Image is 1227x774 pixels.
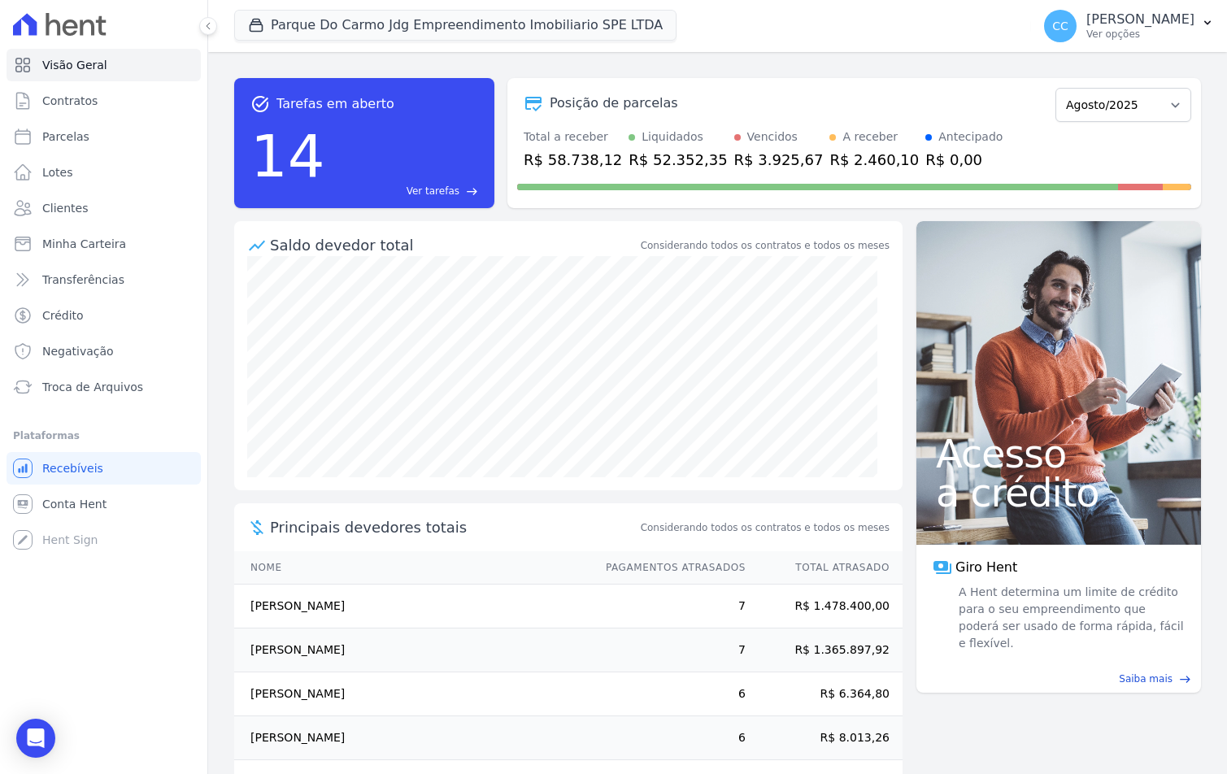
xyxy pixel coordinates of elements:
[590,716,746,760] td: 6
[42,496,107,512] span: Conta Hent
[234,585,590,628] td: [PERSON_NAME]
[925,149,1003,171] div: R$ 0,00
[936,473,1181,512] span: a crédito
[747,128,798,146] div: Vencidos
[42,272,124,288] span: Transferências
[7,228,201,260] a: Minha Carteira
[16,719,55,758] div: Open Intercom Messenger
[642,128,703,146] div: Liquidados
[590,551,746,585] th: Pagamentos Atrasados
[276,94,394,114] span: Tarefas em aberto
[7,452,201,485] a: Recebíveis
[1031,3,1227,49] button: CC [PERSON_NAME] Ver opções
[7,371,201,403] a: Troca de Arquivos
[13,426,194,446] div: Plataformas
[629,149,727,171] div: R$ 52.352,35
[641,520,890,535] span: Considerando todos os contratos e todos os meses
[1086,11,1194,28] p: [PERSON_NAME]
[746,551,903,585] th: Total Atrasado
[234,551,590,585] th: Nome
[234,10,677,41] button: Parque Do Carmo Jdg Empreendimento Imobiliario SPE LTDA
[7,49,201,81] a: Visão Geral
[270,234,637,256] div: Saldo devedor total
[42,57,107,73] span: Visão Geral
[641,238,890,253] div: Considerando todos os contratos e todos os meses
[7,335,201,367] a: Negativação
[926,672,1191,686] a: Saiba mais east
[524,149,622,171] div: R$ 58.738,12
[1052,20,1068,32] span: CC
[590,585,746,628] td: 7
[955,584,1185,652] span: A Hent determina um limite de crédito para o seu empreendimento que poderá ser usado de forma ráp...
[829,149,919,171] div: R$ 2.460,10
[7,263,201,296] a: Transferências
[407,184,459,198] span: Ver tarefas
[42,128,89,145] span: Parcelas
[7,85,201,117] a: Contratos
[1119,672,1173,686] span: Saiba mais
[250,114,325,198] div: 14
[842,128,898,146] div: A receber
[42,343,114,359] span: Negativação
[42,164,73,180] span: Lotes
[7,299,201,332] a: Crédito
[250,94,270,114] span: task_alt
[234,672,590,716] td: [PERSON_NAME]
[42,236,126,252] span: Minha Carteira
[42,307,84,324] span: Crédito
[746,672,903,716] td: R$ 6.364,80
[590,628,746,672] td: 7
[734,149,824,171] div: R$ 3.925,67
[42,379,143,395] span: Troca de Arquivos
[42,460,103,476] span: Recebíveis
[936,434,1181,473] span: Acesso
[746,628,903,672] td: R$ 1.365.897,92
[938,128,1003,146] div: Antecipado
[7,488,201,520] a: Conta Hent
[332,184,478,198] a: Ver tarefas east
[7,120,201,153] a: Parcelas
[1179,673,1191,685] span: east
[466,185,478,198] span: east
[42,200,88,216] span: Clientes
[550,93,678,113] div: Posição de parcelas
[524,128,622,146] div: Total a receber
[1086,28,1194,41] p: Ver opções
[234,716,590,760] td: [PERSON_NAME]
[746,585,903,628] td: R$ 1.478.400,00
[270,516,637,538] span: Principais devedores totais
[42,93,98,109] span: Contratos
[746,716,903,760] td: R$ 8.013,26
[7,156,201,189] a: Lotes
[234,628,590,672] td: [PERSON_NAME]
[7,192,201,224] a: Clientes
[590,672,746,716] td: 6
[955,558,1017,577] span: Giro Hent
